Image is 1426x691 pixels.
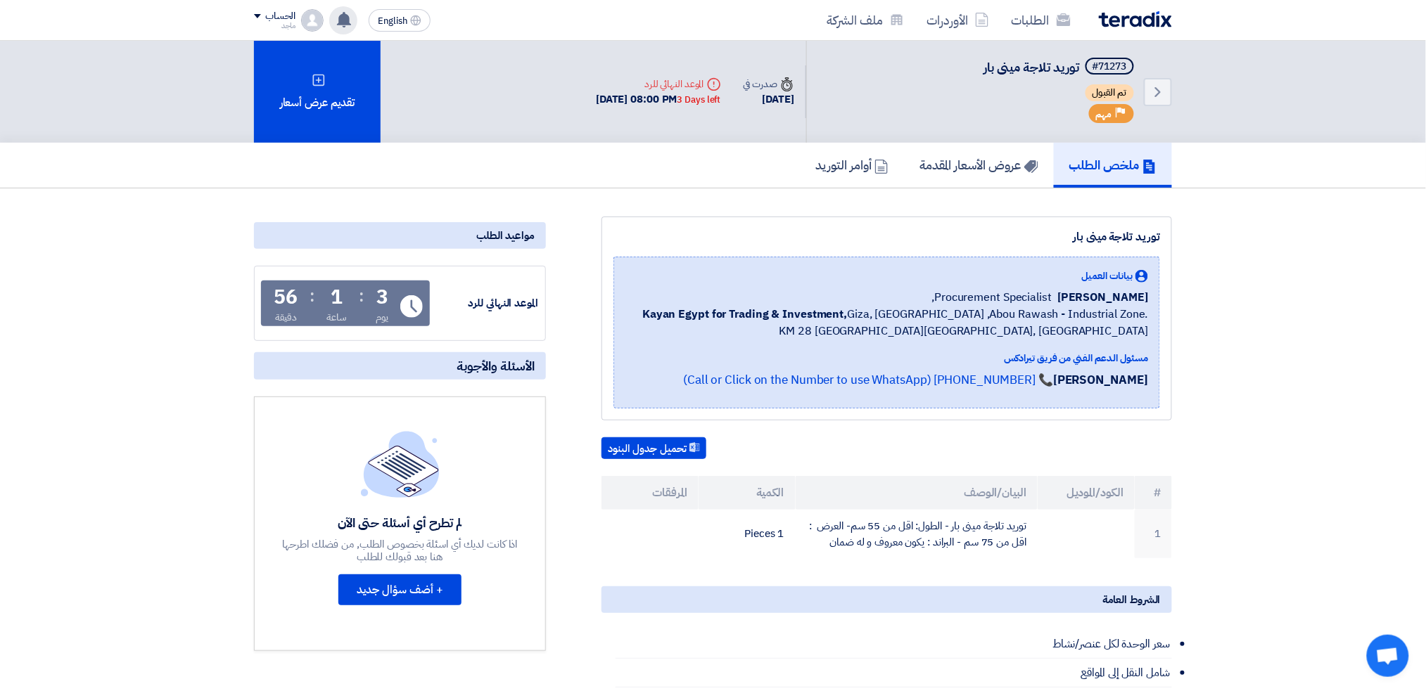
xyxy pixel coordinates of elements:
th: الكود/الموديل [1038,476,1135,510]
img: profile_test.png [301,9,324,32]
div: 1 [331,288,343,307]
th: الكمية [699,476,796,510]
li: شامل النقل إلى المواقع [616,659,1172,687]
span: توريد تلاجة مينى بار [984,58,1080,77]
div: الحساب [265,11,295,22]
div: : [310,283,314,309]
a: الطلبات [1000,4,1082,37]
div: تقديم عرض أسعار [254,41,381,143]
a: Open chat [1367,635,1409,677]
span: الشروط العامة [1102,592,1161,607]
div: ماجد [254,22,295,30]
span: Giza, [GEOGRAPHIC_DATA] ,Abou Rawash - Industrial Zone. KM 28 [GEOGRAPHIC_DATA][GEOGRAPHIC_DATA],... [625,306,1148,340]
span: تم القبول [1086,84,1134,101]
div: #71273 [1093,62,1127,72]
button: English [369,9,431,32]
button: تحميل جدول البنود [601,437,706,460]
span: [PERSON_NAME] [1057,289,1148,306]
div: يوم [376,310,389,325]
div: مسئول الدعم الفني من فريق تيرادكس [625,351,1148,366]
b: Kayan Egypt for Trading & Investment, [642,306,847,323]
img: Teradix logo [1099,11,1172,27]
span: مهم [1096,108,1112,121]
div: دقيقة [275,310,297,325]
div: مواعيد الطلب [254,222,546,249]
div: [DATE] [744,91,794,108]
div: الموعد النهائي للرد [433,295,538,311]
th: # [1135,476,1172,510]
td: 1 [1135,510,1172,558]
h5: أوامر التوريد [815,157,889,173]
div: لم تطرح أي أسئلة حتى الآن [281,515,520,531]
th: المرفقات [601,476,699,510]
td: 1 Pieces [699,510,796,558]
th: البيان/الوصف [796,476,1038,510]
div: صدرت في [744,77,794,91]
button: + أضف سؤال جديد [338,574,461,605]
img: empty_state_list.svg [361,431,440,497]
div: : [359,283,364,309]
span: الأسئلة والأجوبة [457,358,535,374]
a: 📞 [PHONE_NUMBER] (Call or Click on the Number to use WhatsApp) [683,371,1053,389]
td: توريد تلاجة مينى بار - الطول: اقل من 55 سم- العرض : اقل من 75 سم - البراند : يكون معروف و له ضمان [796,510,1038,558]
div: اذا كانت لديك أي اسئلة بخصوص الطلب, من فضلك اطرحها هنا بعد قبولك للطلب [281,538,520,563]
a: ملخص الطلب [1054,143,1172,188]
h5: توريد تلاجة مينى بار [984,58,1137,77]
div: 3 [376,288,388,307]
li: سعر الوحدة لكل عنصر/نشاط [616,630,1172,659]
span: بيانات العميل [1081,269,1133,283]
div: [DATE] 08:00 PM [596,91,720,108]
span: Procurement Specialist, [932,289,1052,306]
div: الموعد النهائي للرد [596,77,720,91]
a: الأوردرات [915,4,1000,37]
div: 56 [274,288,298,307]
div: 3 Days left [677,93,721,107]
div: ساعة [326,310,347,325]
strong: [PERSON_NAME] [1053,371,1148,389]
span: English [378,16,407,26]
div: توريد تلاجة مينى بار [613,228,1160,245]
h5: ملخص الطلب [1069,157,1157,173]
a: عروض الأسعار المقدمة [904,143,1054,188]
a: أوامر التوريد [800,143,904,188]
h5: عروض الأسعار المقدمة [919,157,1038,173]
a: ملف الشركة [815,4,915,37]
